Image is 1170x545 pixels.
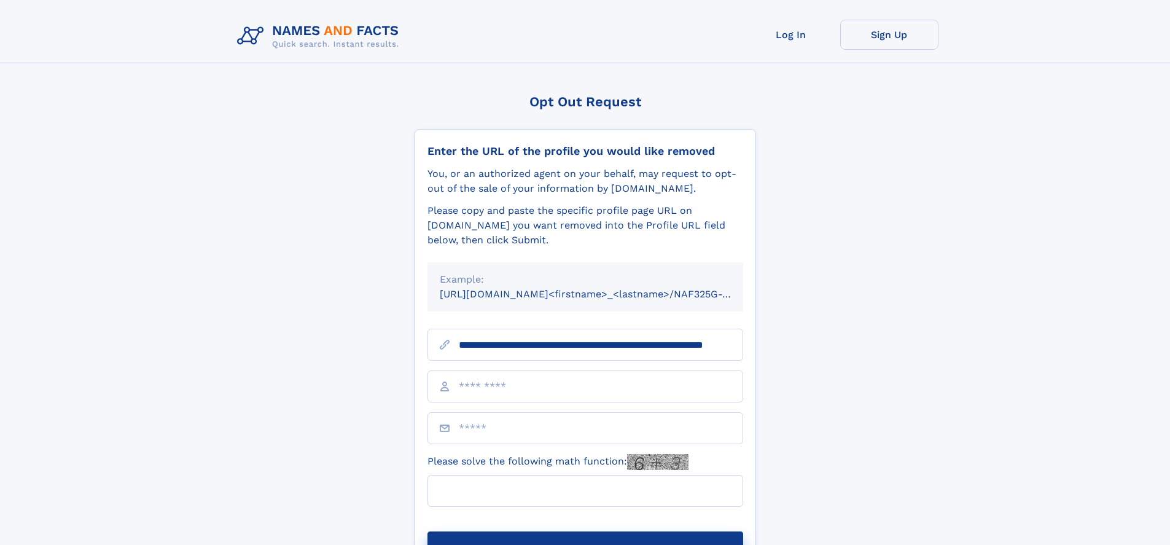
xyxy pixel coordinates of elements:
[440,272,731,287] div: Example:
[427,454,688,470] label: Please solve the following math function:
[415,94,756,109] div: Opt Out Request
[427,144,743,158] div: Enter the URL of the profile you would like removed
[232,20,409,53] img: Logo Names and Facts
[427,203,743,248] div: Please copy and paste the specific profile page URL on [DOMAIN_NAME] you want removed into the Pr...
[742,20,840,50] a: Log In
[440,288,766,300] small: [URL][DOMAIN_NAME]<firstname>_<lastname>/NAF325G-xxxxxxxx
[840,20,938,50] a: Sign Up
[427,167,743,196] div: You, or an authorized agent on your behalf, may request to opt-out of the sale of your informatio...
